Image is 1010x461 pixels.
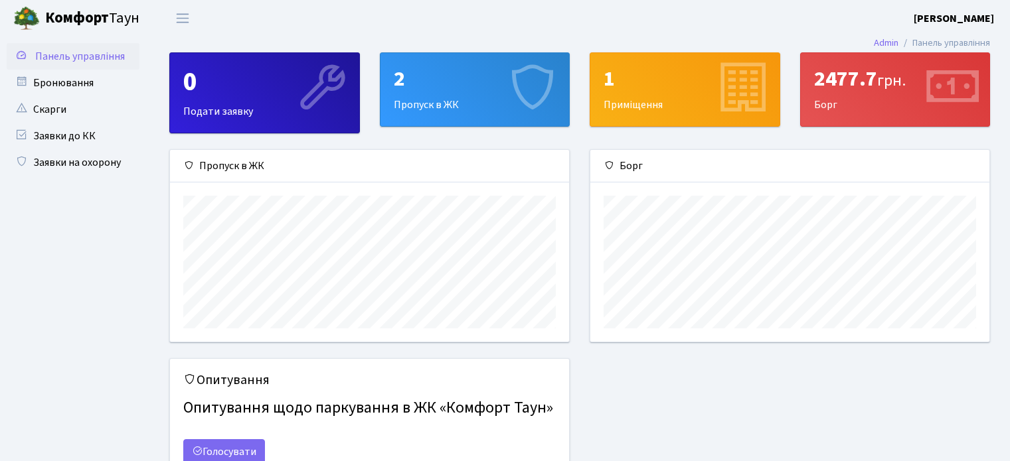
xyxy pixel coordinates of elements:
a: Admin [874,36,898,50]
div: 2477.7 [814,66,977,92]
b: Комфорт [45,7,109,29]
span: Таун [45,7,139,30]
a: Панель управління [7,43,139,70]
h4: Опитування щодо паркування в ЖК «Комфорт Таун» [183,393,556,423]
span: Панель управління [35,49,125,64]
div: 1 [604,66,766,92]
a: 1Приміщення [590,52,780,127]
div: Пропуск в ЖК [380,53,570,126]
a: Заявки на охорону [7,149,139,176]
a: Заявки до КК [7,123,139,149]
li: Панель управління [898,36,990,50]
div: Подати заявку [170,53,359,133]
h5: Опитування [183,372,556,388]
a: 0Подати заявку [169,52,360,133]
div: 2 [394,66,556,92]
span: грн. [877,69,906,92]
div: Борг [801,53,990,126]
div: Борг [590,150,989,182]
nav: breadcrumb [854,29,1010,57]
b: [PERSON_NAME] [914,11,994,26]
a: Бронювання [7,70,139,96]
button: Переключити навігацію [166,7,199,29]
div: 0 [183,66,346,98]
div: Пропуск в ЖК [170,150,569,182]
a: 2Пропуск в ЖК [380,52,570,127]
a: Скарги [7,96,139,123]
img: logo.png [13,5,40,32]
a: [PERSON_NAME] [914,11,994,27]
div: Приміщення [590,53,780,126]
